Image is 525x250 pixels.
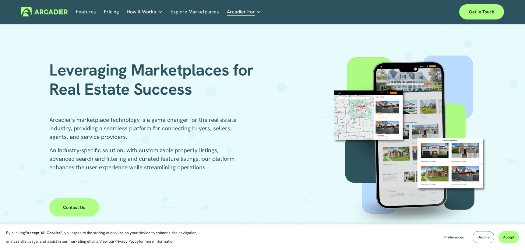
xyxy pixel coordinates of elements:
button: Accept [499,231,519,243]
a: Features [76,7,96,16]
strong: “Accept All Cookies” [25,230,62,235]
span: How It Works [127,8,156,16]
span: Accept [503,235,514,240]
img: Arcadier [21,7,68,16]
a: Privacy Policy [115,239,139,244]
a: Pricing [104,7,119,16]
p: An industry-specific solution, with customizable property listings, advanced search and filtering... [49,146,242,172]
span: Arcadier For [227,8,255,16]
p: Arcadier's marketplace technology is a game-changer for the real estate industry, providing a sea... [49,116,242,141]
h1: Leveraging Marketplaces for Real Estate Success [49,61,260,99]
span: Preferences [444,235,464,240]
a: folder dropdown [227,7,261,16]
button: Preferences [440,231,468,243]
button: Decline [473,231,494,243]
a: folder dropdown [127,7,163,16]
a: Contact Us [49,198,99,217]
p: By clicking , you agree to the storing of cookies on your device to enhance site navigation, anal... [6,229,204,246]
a: Explore Marketplaces [171,7,219,16]
a: Get in touch [459,4,504,19]
span: Decline [477,235,489,240]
